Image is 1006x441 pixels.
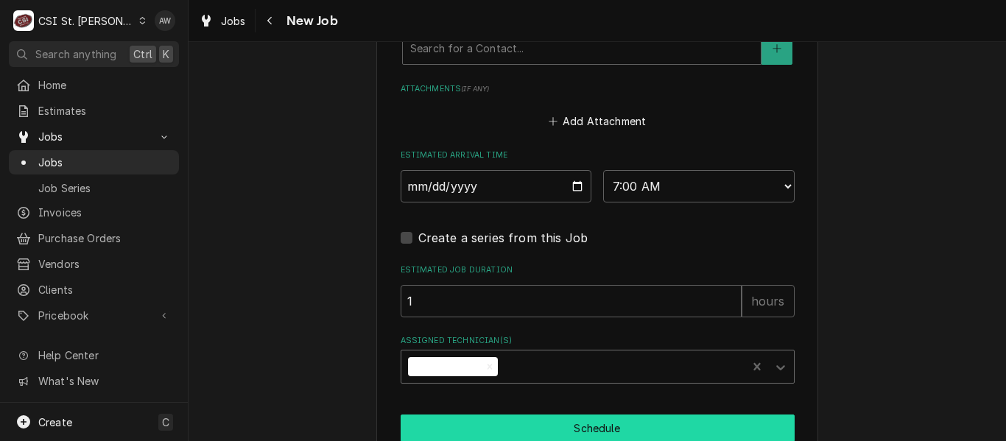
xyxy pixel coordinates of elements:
span: ( if any ) [461,85,489,93]
span: Help Center [38,347,170,363]
button: Search anythingCtrlK [9,41,179,67]
span: Jobs [38,155,172,170]
div: Attachments [401,83,795,132]
a: Clients [9,278,179,302]
div: hours [742,285,795,317]
input: Date [401,170,592,202]
span: Pricebook [38,308,150,323]
a: Vendors [9,252,179,276]
span: What's New [38,373,170,389]
a: Jobs [193,9,252,33]
span: Purchase Orders [38,230,172,246]
span: Jobs [38,129,150,144]
a: Go to What's New [9,369,179,393]
button: Add Attachment [546,111,649,132]
svg: Create New Contact [773,43,781,54]
label: Attachments [401,83,795,95]
div: Alexandria Wilp's Avatar [155,10,175,31]
div: Assigned Technician(s) [401,335,795,383]
div: AW [155,10,175,31]
label: Estimated Job Duration [401,264,795,276]
select: Time Select [603,170,795,202]
a: Invoices [9,200,179,225]
span: Create [38,416,72,428]
a: Go to Jobs [9,124,179,149]
a: Go to Help Center [9,343,179,367]
span: C [162,414,169,430]
span: Jobs [221,13,246,29]
div: Estimated Job Duration [401,264,795,317]
a: Purchase Orders [9,226,179,250]
span: Clients [38,282,172,297]
span: Search anything [35,46,116,62]
span: Ctrl [133,46,152,62]
a: Job Series [9,176,179,200]
span: K [163,46,169,62]
span: Job Series [38,180,172,196]
a: Estimates [9,99,179,123]
div: Remove Z Legacy Tech [482,357,498,376]
div: C [13,10,34,31]
div: CSI St. [PERSON_NAME] [38,13,134,29]
div: CSI St. Louis's Avatar [13,10,34,31]
span: Invoices [38,205,172,220]
span: Home [38,77,172,93]
button: Create New Contact [761,31,792,65]
span: New Job [282,11,338,31]
button: Navigate back [258,9,282,32]
div: Estimated Arrival Time [401,149,795,202]
label: Create a series from this Job [418,229,588,247]
label: Estimated Arrival Time [401,149,795,161]
label: Assigned Technician(s) [401,335,795,347]
span: Estimates [38,103,172,119]
a: Go to Pricebook [9,303,179,328]
a: Jobs [9,150,179,174]
span: Vendors [38,256,172,272]
a: Home [9,73,179,97]
div: Z Legacy Tech [408,357,482,376]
